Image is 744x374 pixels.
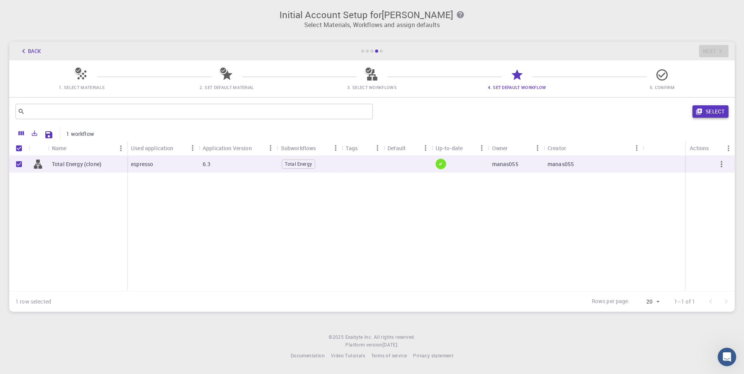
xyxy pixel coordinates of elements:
[291,352,325,360] a: Documentation
[374,333,415,341] span: All rights reserved.
[174,142,186,154] button: Sort
[14,20,730,29] p: Select Materials, Workflows and assign defaults
[492,160,518,168] p: manas055
[531,142,544,154] button: Menu
[48,141,127,156] div: Name
[463,142,475,154] button: Sort
[419,142,432,154] button: Menu
[508,142,520,154] button: Sort
[15,5,43,12] span: Support
[316,142,328,154] button: Sort
[29,141,48,156] div: Icon
[127,141,199,156] div: Used application
[331,352,365,360] a: Video Tutorials
[436,141,463,156] div: Up-to-date
[277,141,342,156] div: Subworkflows
[592,297,630,306] p: Rows per page:
[329,142,342,154] button: Menu
[436,161,446,167] span: ✔
[692,105,728,118] button: Select
[67,142,79,154] button: Sort
[382,341,399,349] a: [DATE].
[52,141,67,156] div: Name
[131,141,173,156] div: Used application
[291,352,325,359] span: Documentation
[488,141,544,156] div: Owner
[630,142,643,154] button: Menu
[476,142,488,154] button: Menu
[674,298,695,305] p: 1–1 of 1
[371,352,407,360] a: Terms of service
[345,334,372,340] span: Exabyte Inc.
[722,142,735,154] button: Menu
[28,127,41,139] button: Export
[406,142,418,154] button: Sort
[544,141,643,156] div: Creator
[252,142,264,154] button: Sort
[331,352,365,359] span: Video Tutorials
[690,141,709,156] div: Actions
[15,298,51,305] div: 1 row selected
[329,333,345,341] span: © 2025
[488,84,546,90] span: 4. Set Default Workflow
[203,141,252,156] div: Application Version
[371,352,407,359] span: Terms of service
[358,142,370,154] button: Sort
[650,84,675,90] span: 5. Confirm
[718,348,736,366] iframe: Intercom live chat
[265,142,277,154] button: Menu
[342,141,384,156] div: Tags
[59,84,105,90] span: 1. Select Materials
[200,84,254,90] span: 2. Set Default Material
[15,45,45,57] button: Back
[548,160,574,168] p: manas055
[52,160,102,168] p: Total Energy (clone)
[548,141,566,156] div: Creator
[686,141,735,156] div: Actions
[384,141,432,156] div: Default
[41,127,57,142] button: Save Explorer Settings
[15,127,28,139] button: Columns
[131,160,153,168] p: espresso
[492,141,508,156] div: Owner
[281,141,316,156] div: Subworkflows
[14,9,730,20] h3: Initial Account Setup for [PERSON_NAME]
[203,160,210,168] p: 6.3
[346,141,358,156] div: Tags
[115,142,127,154] button: Menu
[413,352,453,360] a: Privacy statement
[186,142,199,154] button: Menu
[382,341,399,348] span: [DATE] .
[345,341,382,349] span: Platform version
[66,130,94,138] p: 1 workflow
[633,296,662,307] div: 20
[371,142,384,154] button: Menu
[347,84,397,90] span: 3. Select Workflows
[566,142,579,154] button: Sort
[282,161,315,167] span: Total Energy
[432,141,488,156] div: Up-to-date
[387,141,406,156] div: Default
[345,333,372,341] a: Exabyte Inc.
[413,352,453,359] span: Privacy statement
[199,141,277,156] div: Application Version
